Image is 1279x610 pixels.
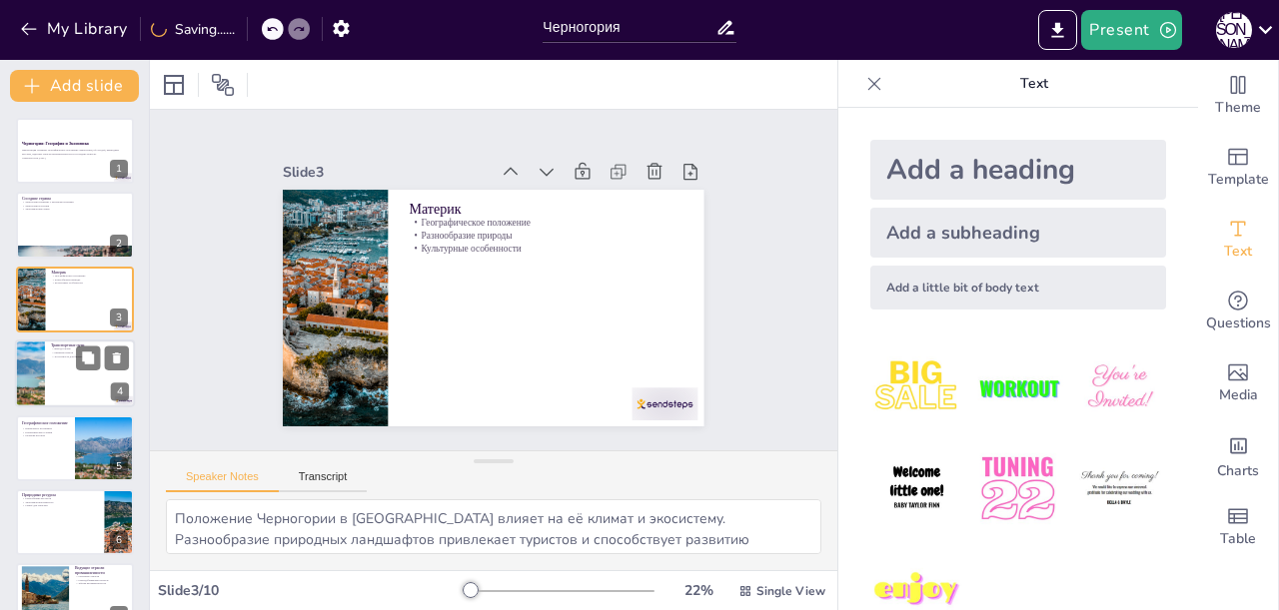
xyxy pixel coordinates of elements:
div: 6 [110,531,128,549]
span: Media [1219,384,1258,406]
p: Ведущие отрасли промышленности [75,565,128,576]
img: 3.jpeg [1073,341,1166,434]
div: Add text boxes [1198,204,1278,276]
p: Природные ресурсы [22,492,99,498]
span: Position [211,73,235,97]
div: Add a table [1198,491,1278,563]
button: Transcript [279,470,368,492]
p: Соседние страны [22,195,128,201]
p: Экономическая важность [22,500,99,504]
p: Лёгкая промышленность [75,582,128,586]
div: Б [PERSON_NAME] [1216,12,1252,48]
div: Slide 3 [361,73,548,192]
input: Insert title [543,13,714,42]
p: Культурные особенности [51,282,128,286]
p: Приморское положение [22,426,69,430]
p: Generated with [URL] [22,156,128,160]
div: Add charts and graphs [1198,419,1278,491]
p: Материк [51,270,128,276]
p: Доступность для бизнеса [51,355,129,359]
p: Основные отрасли [75,575,128,579]
p: Транспортные пути [51,342,129,348]
p: Презентация освещает географическое положение Черногории, её соседей, природные ресурсы, ведущие ... [22,149,128,156]
div: 3 [16,267,134,332]
p: Географическое положение [446,183,689,330]
span: Table [1220,528,1256,550]
span: Questions [1206,312,1271,334]
div: 1 [16,118,134,184]
button: Speaker Notes [166,470,279,492]
div: 3 [110,308,128,326]
p: Text [890,60,1178,108]
p: Экономические связи [22,207,128,211]
p: Черногория и Босния [22,203,128,207]
p: Материк [451,169,697,322]
div: 22 % [674,581,722,600]
span: Template [1208,169,1269,191]
p: Морские ресурсы [22,433,69,437]
button: Delete Slide [105,346,129,370]
div: Add ready made slides [1198,132,1278,204]
textarea: Положение Черногории в [GEOGRAPHIC_DATA] влияет на её климат и экосистему. Разнообразие природных... [166,499,821,554]
p: Выход к морю [51,347,129,351]
p: Географическое положение [22,419,69,425]
img: 4.jpeg [870,442,963,535]
span: Text [1224,241,1252,263]
span: Single View [756,583,825,599]
button: My Library [15,13,136,45]
div: 5 [16,415,134,481]
div: Saving...... [151,20,235,39]
img: 2.jpeg [971,341,1064,434]
div: Add images, graphics, shapes or video [1198,347,1278,419]
p: Черногория граничит с четырьмя странами [22,200,128,204]
p: Культурные особенности [433,206,676,353]
div: Get real-time input from your audience [1198,276,1278,347]
div: 4 [111,383,129,401]
button: Б [PERSON_NAME] [1216,10,1252,50]
strong: Черногория: География и Экономика [22,142,89,146]
p: Разнообразие ресурсов [22,496,99,500]
div: Slide 3 / 10 [158,581,463,600]
div: Add a little bit of body text [870,266,1166,309]
div: 4 [15,339,135,407]
p: Разнообразие природы [51,278,128,282]
p: Сырьё для отраслей [22,504,99,508]
button: Add slide [10,70,139,102]
div: 6 [16,489,134,555]
p: Разнообразие природы [440,194,683,341]
span: Theme [1215,97,1261,119]
div: 5 [110,457,128,475]
div: 2 [16,192,134,258]
div: Add a heading [870,140,1166,200]
div: Layout [158,69,190,101]
button: Export to PowerPoint [1038,10,1077,50]
div: Change the overall theme [1198,60,1278,132]
span: Charts [1217,460,1259,482]
p: Развитие портов [51,351,129,355]
p: Климатические условия [22,430,69,434]
button: Present [1081,10,1181,50]
button: Duplicate Slide [76,346,100,370]
div: 2 [110,235,128,253]
p: Горнодобывающая отрасль [75,578,128,582]
div: 1 [110,160,128,178]
img: 1.jpeg [870,341,963,434]
div: Add a subheading [870,208,1166,258]
img: 6.jpeg [1073,442,1166,535]
img: 5.jpeg [971,442,1064,535]
p: Географическое положение [51,274,128,278]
